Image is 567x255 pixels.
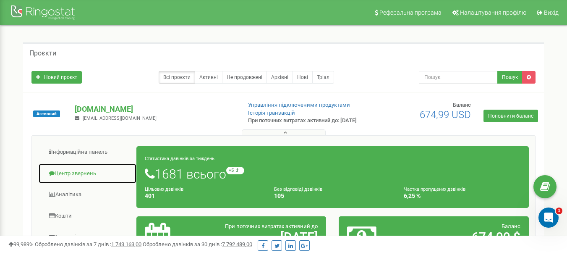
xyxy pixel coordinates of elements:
span: Баланс [502,223,520,229]
span: При поточних витратах активний до [225,223,318,229]
small: Без відповіді дзвінків [274,187,322,192]
span: 1 [556,208,562,214]
a: Центр звернень [38,163,137,184]
a: Нові [293,71,313,84]
h5: Проєкти [29,50,56,57]
span: 99,989% [8,241,34,247]
a: Новий проєкт [31,71,82,84]
a: Аналiтика [38,184,137,205]
span: Активний [33,110,60,117]
span: [EMAIL_ADDRESS][DOMAIN_NAME] [83,116,157,121]
a: Загальні налаштування [38,227,137,247]
h4: 105 [274,193,391,199]
small: Цільових дзвінків [145,187,183,192]
a: Кошти [38,206,137,226]
span: Оброблено дзвінків за 30 днів : [143,241,252,247]
small: +5 [226,167,244,174]
span: Реферальна програма [379,9,442,16]
a: Управління підключеними продуктами [248,102,350,108]
a: Тріал [312,71,334,84]
button: Пошук [497,71,523,84]
span: 674,99 USD [420,109,471,121]
small: Частка пропущених дзвінків [404,187,465,192]
p: [DOMAIN_NAME] [75,104,234,115]
h2: 674,99 $ [409,230,520,244]
a: Активні [195,71,222,84]
span: Баланс [453,102,471,108]
u: 7 792 489,00 [222,241,252,247]
span: Налаштування профілю [460,9,526,16]
a: Архівні [267,71,293,84]
a: Поповнити баланс [483,110,538,122]
input: Пошук [419,71,498,84]
span: Вихід [544,9,559,16]
p: При поточних витратах активний до: [DATE] [248,117,365,125]
span: Оброблено дзвінків за 7 днів : [35,241,141,247]
h4: 6,25 % [404,193,520,199]
h4: 401 [145,193,261,199]
small: Статистика дзвінків за тиждень [145,156,214,161]
a: Не продовжені [222,71,267,84]
a: Інформаційна панель [38,142,137,163]
iframe: Intercom live chat [538,208,559,228]
u: 1 743 163,00 [111,241,141,247]
a: Всі проєкти [159,71,195,84]
a: Історія транзакцій [248,110,295,116]
h1: 1681 всього [145,167,520,181]
h2: [DATE] [206,230,318,244]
